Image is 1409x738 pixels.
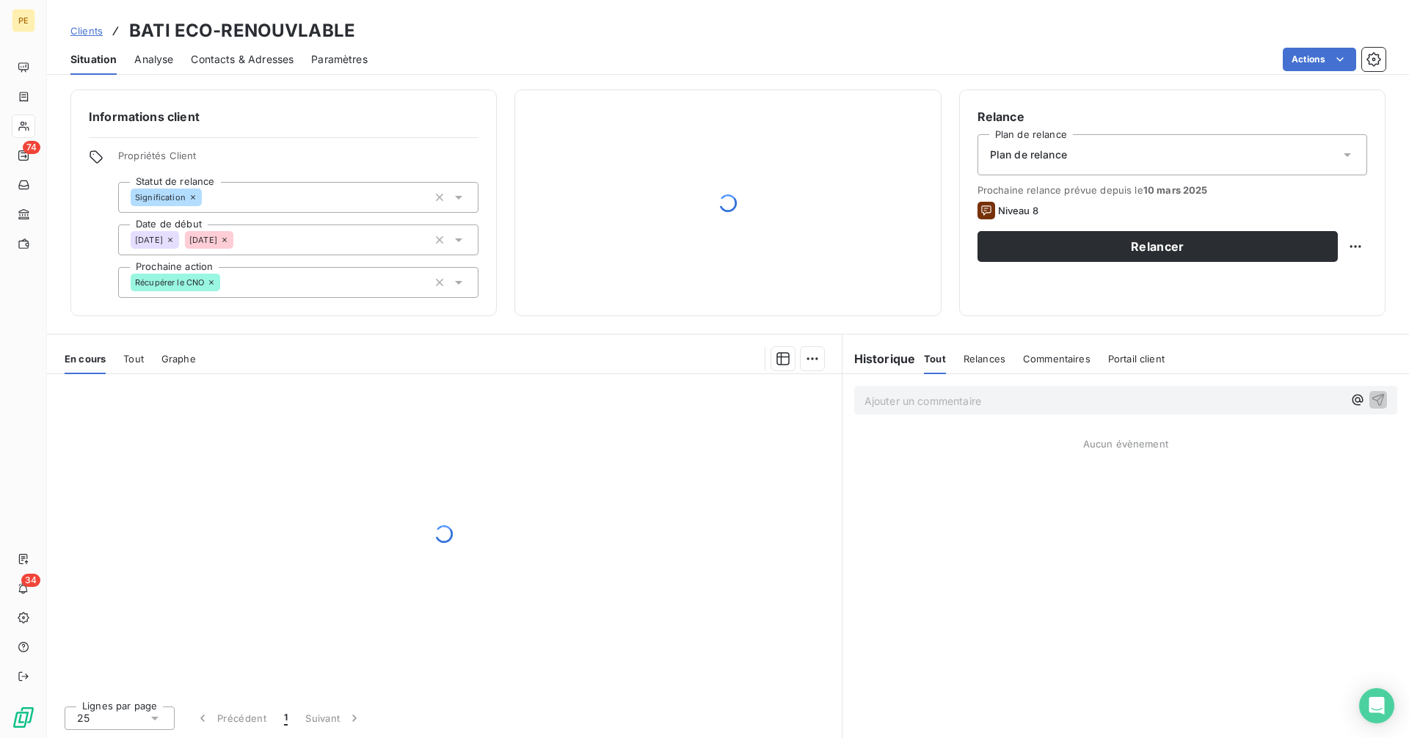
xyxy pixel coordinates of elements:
span: Paramètres [311,52,368,67]
a: Clients [70,23,103,38]
div: Open Intercom Messenger [1359,688,1394,723]
button: 1 [275,703,296,734]
button: Précédent [186,703,275,734]
img: Logo LeanPay [12,706,35,729]
span: Portail client [1108,353,1165,365]
span: En cours [65,353,106,365]
div: PE [12,9,35,32]
span: Contacts & Adresses [191,52,294,67]
span: 1 [284,711,288,726]
span: Analyse [134,52,173,67]
span: [DATE] [189,235,217,244]
span: Tout [123,353,144,365]
span: 74 [23,141,40,154]
span: Prochaine relance prévue depuis le [977,184,1367,196]
input: Ajouter une valeur [233,233,245,246]
span: 25 [77,711,90,726]
span: Clients [70,25,103,37]
span: Signification [135,193,186,202]
span: 34 [21,574,40,587]
button: Relancer [977,231,1338,262]
span: Commentaires [1023,353,1091,365]
button: Suivant [296,703,371,734]
span: Graphe [161,353,196,365]
span: Aucun évènement [1083,438,1168,450]
span: [DATE] [135,235,163,244]
input: Ajouter une valeur [202,191,214,204]
span: Récupérer le CNO [135,278,204,287]
span: Plan de relance [990,147,1067,162]
button: Actions [1283,48,1356,71]
span: Tout [924,353,946,365]
span: Propriétés Client [118,150,478,170]
h6: Relance [977,108,1367,125]
h6: Historique [842,350,916,368]
span: Relances [964,353,1005,365]
h3: BATI ECO-RENOUVLABLE [129,18,355,44]
h6: Informations client [89,108,478,125]
span: Situation [70,52,117,67]
a: 74 [12,144,34,167]
span: 10 mars 2025 [1143,184,1208,196]
span: Niveau 8 [998,205,1038,216]
input: Ajouter une valeur [220,276,232,289]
